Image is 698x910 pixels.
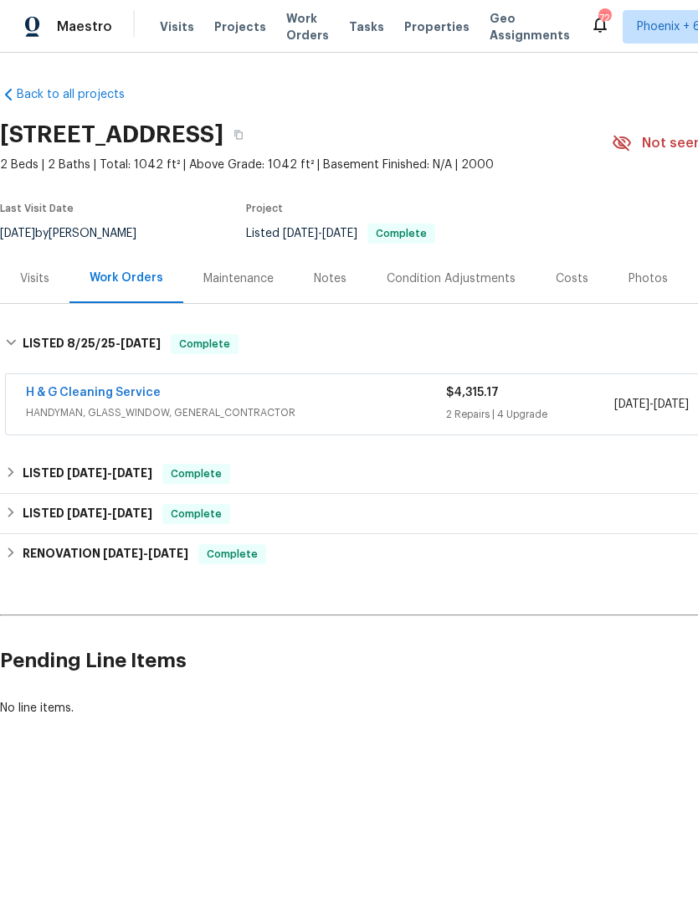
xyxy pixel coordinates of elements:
span: Complete [164,465,228,482]
span: Listed [246,228,435,239]
span: Work Orders [286,10,329,44]
div: 72 [598,10,610,27]
span: 8/25/25 [67,337,115,349]
h6: LISTED [23,504,152,524]
span: Visits [160,18,194,35]
span: Complete [200,546,264,563]
span: [DATE] [103,548,143,559]
span: Complete [369,229,434,239]
span: HANDYMAN, GLASS_WINDOW, GENERAL_CONTRACTOR [26,404,446,421]
span: Complete [164,506,228,522]
div: Notes [314,270,346,287]
h6: LISTED [23,464,152,484]
span: Project [246,203,283,213]
span: [DATE] [322,228,357,239]
span: [DATE] [148,548,188,559]
span: Tasks [349,21,384,33]
span: $4,315.17 [446,387,499,398]
div: Condition Adjustments [387,270,516,287]
span: [DATE] [67,467,107,479]
span: Maestro [57,18,112,35]
span: - [67,337,161,349]
span: [DATE] [283,228,318,239]
span: [DATE] [112,507,152,519]
span: Complete [172,336,237,352]
div: Maintenance [203,270,274,287]
span: [DATE] [121,337,161,349]
span: Geo Assignments [490,10,570,44]
span: [DATE] [614,398,649,410]
span: Properties [404,18,470,35]
div: Work Orders [90,270,163,286]
span: - [67,467,152,479]
a: H & G Cleaning Service [26,387,161,398]
span: - [283,228,357,239]
div: Photos [629,270,668,287]
div: Costs [556,270,588,287]
span: [DATE] [67,507,107,519]
div: 2 Repairs | 4 Upgrade [446,406,614,423]
button: Copy Address [223,120,254,150]
span: Projects [214,18,266,35]
span: - [67,507,152,519]
h6: RENOVATION [23,544,188,564]
div: Visits [20,270,49,287]
span: - [103,548,188,559]
span: - [614,396,689,413]
span: [DATE] [112,467,152,479]
h6: LISTED [23,334,161,354]
span: [DATE] [654,398,689,410]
